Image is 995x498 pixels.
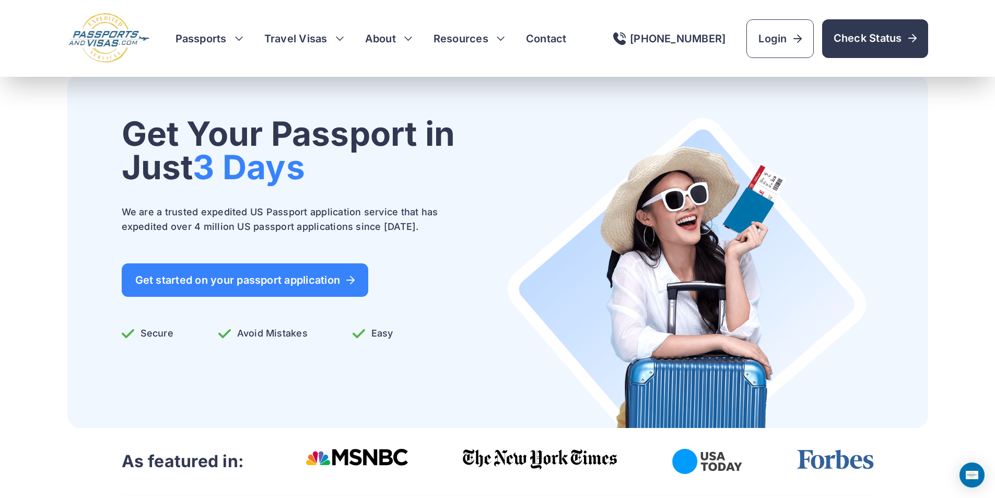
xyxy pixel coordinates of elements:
a: About [365,31,396,46]
h3: Travel Visas [264,31,344,46]
img: Where can I get a Passport Near Me? [507,117,867,428]
img: Logo [67,13,150,64]
a: Get started on your passport application [122,263,369,297]
span: Login [758,31,801,46]
a: Contact [526,31,567,46]
span: Check Status [834,31,917,45]
h1: Get Your Passport in Just [122,117,456,184]
h3: Resources [434,31,505,46]
a: [PHONE_NUMBER] [613,32,725,45]
img: The New York Times [463,449,618,470]
p: Secure [122,326,173,341]
img: Forbes [797,449,874,470]
p: Easy [353,326,393,341]
p: Avoid Mistakes [218,326,308,341]
div: Open Intercom Messenger [959,462,985,488]
span: 3 Days [193,147,305,187]
img: Msnbc [306,449,408,466]
a: Login [746,19,813,58]
h3: Passports [175,31,243,46]
span: Get started on your passport application [135,275,355,285]
a: Check Status [822,19,928,58]
h3: As featured in: [122,451,244,472]
img: USA Today [672,449,742,474]
p: We are a trusted expedited US Passport application service that has expedited over 4 million US p... [122,205,456,234]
